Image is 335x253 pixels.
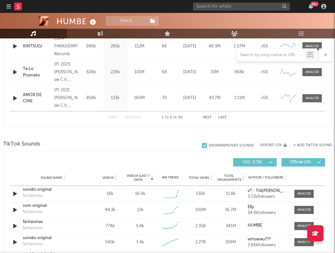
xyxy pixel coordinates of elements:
[23,209,43,215] div: fantasmas
[204,43,225,50] div: 49.3M
[136,223,144,229] div: 5.4k
[217,174,241,182] span: Total Engagements
[154,114,190,122] div: 1 5 92
[248,237,271,241] strong: whoareu???
[248,223,262,228] strong: HUMBE
[217,239,244,246] div: 189M
[56,16,98,27] div: HUMBE
[253,69,275,76] div: <5%
[217,191,244,197] div: 11.8k
[3,140,40,148] span: TikTok Sounds
[96,239,123,246] div: 540k
[260,143,287,147] button: Export CSV
[253,95,275,101] div: <5%
[173,116,177,119] span: of
[248,205,254,209] strong: Elly
[105,69,126,76] div: 229k
[233,158,277,167] button: UGC(1.3k)
[106,16,146,26] button: Track
[23,187,84,193] a: sonido original
[229,69,250,76] div: 968k
[248,243,288,248] div: 2.66k followers
[105,43,126,50] div: 265k
[124,116,142,119] button: Previous
[309,4,313,9] button: 99+
[229,43,250,50] div: 1.07M
[187,207,214,213] div: 100M
[248,195,288,199] div: 3.72k followers
[103,176,114,180] span: Videos
[54,86,77,110] div: (P) 2021 [PERSON_NAME] de C.V., Bajo Licencia en Exclusiva a Sony Music Entertainment México, S.A...
[127,174,150,182] span: Videos (last 7 days)
[23,219,84,225] a: fantasmas
[157,175,184,180] div: 6M Trend
[187,239,214,246] div: 2.27B
[153,43,176,50] div: 66
[23,225,43,231] div: fantasmas
[153,69,176,76] div: 68
[81,95,102,101] div: 858k
[179,95,201,101] div: [DATE]
[54,61,77,84] div: (P) 2023 [PERSON_NAME] de C.V., Bajo Licencia en Exclusiva para Sony Music Entertainment México, ...
[109,116,118,119] button: First
[217,207,244,213] div: 16.7M
[281,158,325,167] button: Official(20)
[136,239,144,246] div: 3.4k
[286,160,315,164] span: Official ( 20 )
[153,95,176,101] div: 70
[248,237,288,242] a: whoareu???
[23,43,51,50] a: KINTSUGI
[129,43,150,50] div: 112M
[137,207,143,213] div: 12k
[23,92,51,105] a: AMOR DE CINE
[23,241,43,248] div: fantasmas
[237,160,267,164] span: UGC ( 1.3k )
[204,69,225,76] div: 33M
[105,95,126,101] div: 133k
[248,176,283,180] span: Author / Followers
[41,176,62,180] span: Sound Name
[23,203,84,209] a: som original
[81,69,102,76] div: 826k
[96,207,123,213] div: 44.3k
[287,144,332,147] button: + Add TikTok Sound
[248,189,311,193] strong: v°᭄・TIAㅤ[PERSON_NAME] ♥ 🇦🇷 🌏
[96,191,123,197] div: 18k
[248,211,288,215] div: 34.9k followers
[23,66,51,78] a: Te Lo Prometo
[96,223,123,229] div: 774k
[81,43,102,50] div: 986k
[165,116,169,119] span: to
[193,3,290,11] input: Search for artists
[237,53,305,58] input: Search by song name or URL
[229,95,250,101] div: 1.11M
[218,116,227,119] button: Last
[293,144,332,147] button: + Add TikTok Sound
[129,69,150,76] div: 101M
[204,95,225,101] div: 43.7M
[253,43,275,50] div: <5%
[217,223,244,229] div: 341M
[248,205,288,209] a: Elly
[310,2,319,6] div: 99 +
[203,116,212,119] button: Next
[179,69,201,76] div: [DATE]
[209,144,254,148] div: Show 5 Removed Sounds
[189,176,209,180] span: Total Views
[248,223,288,228] a: HUMBE
[248,189,288,193] a: v°᭄・TIAㅤ[PERSON_NAME] ♥ 🇦🇷 🌏
[23,235,84,241] a: sonido original
[187,191,214,197] div: 130k
[187,223,214,229] div: 2.35B
[54,35,77,58] div: 2024 PARASIEMPRE.wav Records
[135,191,145,197] div: 16.9k
[23,193,43,199] div: fantasmas
[179,43,201,50] div: [DATE]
